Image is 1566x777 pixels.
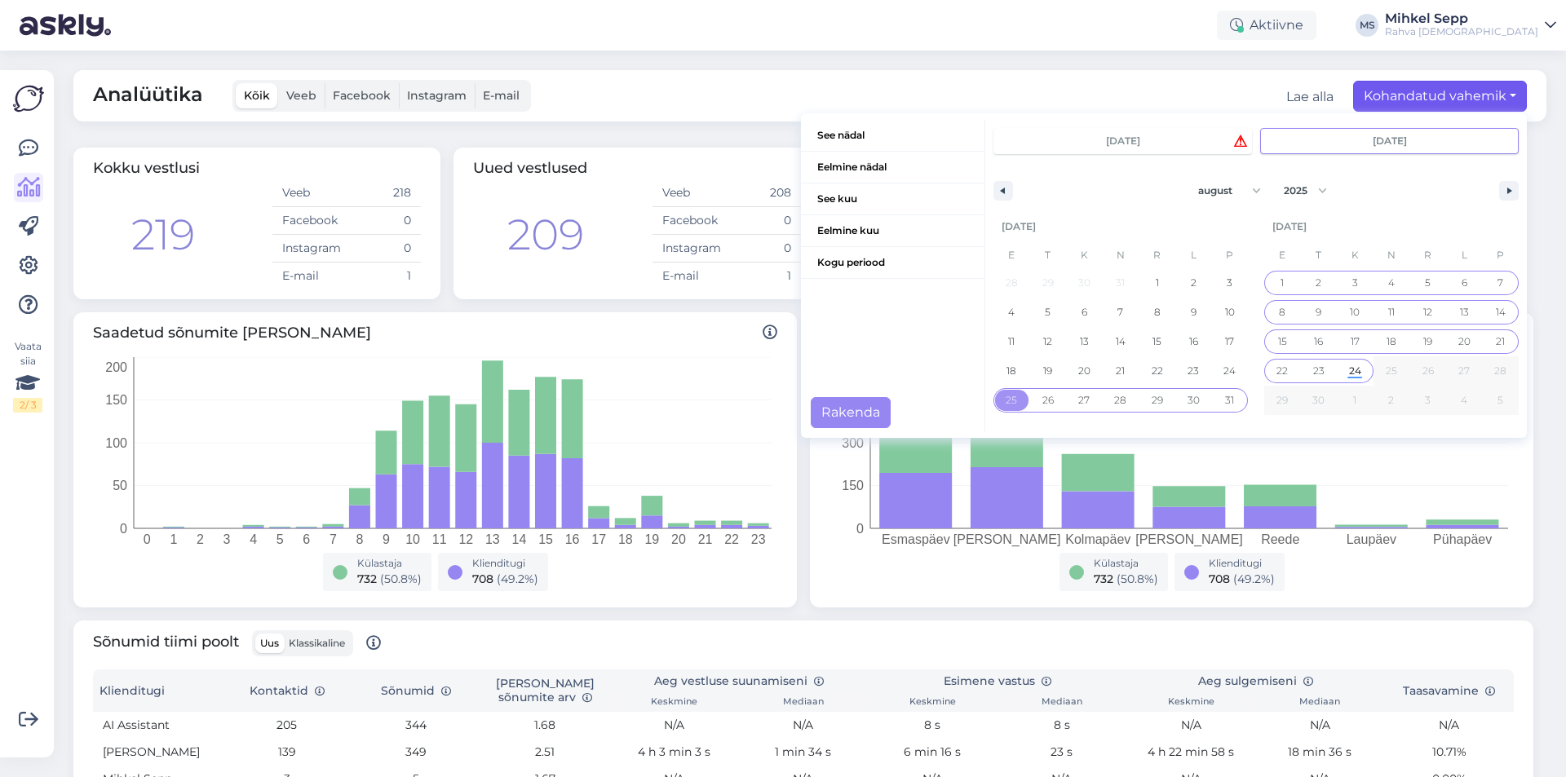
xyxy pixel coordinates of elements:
span: P [1482,242,1519,268]
tspan: 6 [303,532,310,546]
span: 30 [1312,386,1325,415]
th: Keskmine [609,693,738,712]
button: 7 [1482,268,1519,298]
tspan: 18 [618,532,633,546]
span: 17 [1351,327,1360,356]
td: 0 [347,235,421,263]
div: 209 [507,203,584,267]
button: 13 [1446,298,1483,327]
td: 4 h 22 min 58 s [1126,739,1255,766]
span: 27 [1078,386,1090,415]
button: Kogu periood [801,247,984,279]
button: 18 [1374,327,1410,356]
span: 8 [1279,298,1285,327]
button: 2 [1175,268,1212,298]
a: Mihkel SeppRahva [DEMOGRAPHIC_DATA] [1385,12,1556,38]
span: 5 [1045,298,1051,327]
span: 11 [1008,327,1015,356]
span: 14 [1496,298,1506,327]
th: Aeg vestluse suunamiseni [609,669,868,693]
span: See nädal [801,120,984,151]
tspan: 8 [356,532,364,546]
button: 3 [1211,268,1248,298]
button: 22 [1139,356,1175,386]
button: 11 [993,327,1030,356]
button: 1 [1139,268,1175,298]
span: Kõik [244,88,270,103]
td: 10.71% [1385,739,1514,766]
button: 30 [1301,386,1338,415]
th: Aeg sulgemiseni [1126,669,1385,693]
input: Continuous [1261,129,1518,153]
td: AI Assistant [93,712,222,739]
button: 13 [1066,327,1103,356]
span: 27 [1458,356,1470,386]
span: N [1103,242,1139,268]
tspan: 9 [383,532,390,546]
button: See nädal [801,120,984,152]
span: 23 [1188,356,1199,386]
td: [PERSON_NAME] [93,739,222,766]
td: Facebook [272,207,347,235]
button: Eelmine kuu [801,215,984,247]
span: 3 [1352,268,1358,298]
td: 218 [347,179,421,207]
span: 3 [1227,268,1232,298]
td: 23 s [998,739,1126,766]
span: 20 [1078,356,1090,386]
span: Analüütika [93,80,203,112]
tspan: 150 [842,479,864,492]
span: Veeb [286,88,316,103]
span: 22 [1152,356,1163,386]
div: Rahva [DEMOGRAPHIC_DATA] [1385,25,1538,38]
span: 24 [1349,356,1361,386]
tspan: Reede [1261,532,1299,546]
span: 25 [1386,356,1397,386]
td: 349 [352,739,480,766]
th: [PERSON_NAME] sõnumite arv [480,669,609,712]
span: 2 [1191,268,1197,298]
td: 1 min 34 s [739,739,868,766]
td: 344 [352,712,480,739]
span: 26 [1422,356,1434,386]
th: Sõnumid [352,669,480,712]
span: P [1211,242,1248,268]
button: 7 [1103,298,1139,327]
span: E [993,242,1030,268]
td: 139 [222,739,351,766]
span: 6 [1082,298,1087,327]
tspan: 2 [197,532,204,546]
tspan: 5 [276,532,284,546]
span: Uued vestlused [473,159,587,177]
span: 22 [1276,356,1288,386]
button: 23 [1175,356,1212,386]
button: 4 [993,298,1030,327]
span: 21 [1496,327,1505,356]
td: E-mail [652,263,727,290]
button: 25 [993,386,1030,415]
th: Mediaan [1255,693,1384,712]
button: 31 [1211,386,1248,415]
td: 4 h 3 min 3 s [609,739,738,766]
div: Lae alla [1286,87,1334,107]
span: E [1264,242,1301,268]
span: T [1030,242,1067,268]
th: Klienditugi [93,669,222,712]
th: Keskmine [1126,693,1255,712]
td: 18 min 36 s [1255,739,1384,766]
span: Kogu periood [801,247,984,278]
div: Külastaja [357,556,422,571]
button: 28 [1482,356,1519,386]
tspan: 300 [842,436,864,450]
div: 2 / 3 [13,398,42,413]
span: 2 [1316,268,1321,298]
td: 2.51 [480,739,609,766]
span: 12 [1043,327,1052,356]
button: 21 [1103,356,1139,386]
span: See kuu [801,183,984,214]
span: N [1374,242,1410,268]
span: 16 [1314,327,1323,356]
div: [DATE] [1264,211,1519,242]
tspan: Esmaspäev [882,532,950,546]
td: N/A [739,712,868,739]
